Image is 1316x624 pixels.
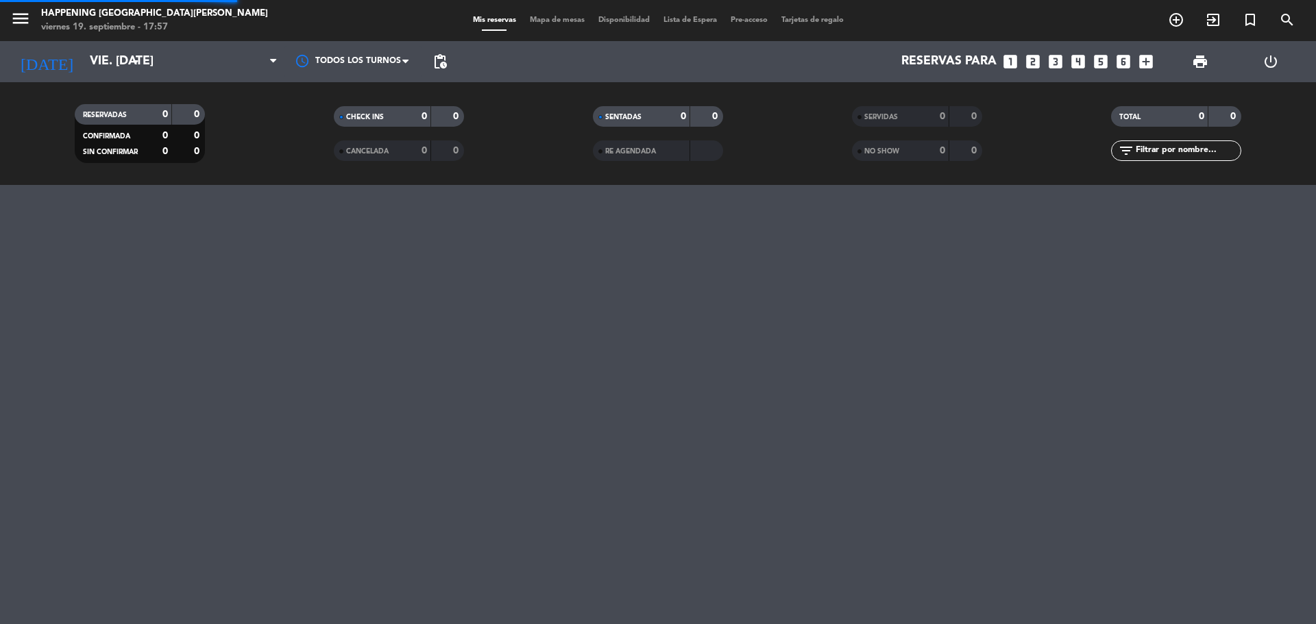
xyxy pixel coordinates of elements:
strong: 0 [453,112,461,121]
span: SENTADAS [605,114,642,121]
strong: 0 [712,112,720,121]
span: pending_actions [432,53,448,70]
strong: 0 [940,146,945,155]
i: looks_3 [1047,53,1064,71]
strong: 0 [971,146,979,155]
span: Pre-acceso [724,16,775,24]
i: power_settings_new [1263,53,1279,70]
i: looks_6 [1114,53,1132,71]
strong: 0 [422,146,427,155]
i: arrow_drop_down [127,53,144,70]
button: menu [10,8,31,34]
span: RESERVADAS [83,112,127,118]
span: Disponibilidad [592,16,657,24]
span: print [1192,53,1208,70]
span: SIN CONFIRMAR [83,149,138,155]
span: CANCELADA [346,148,389,155]
strong: 0 [194,110,202,119]
i: looks_5 [1092,53,1110,71]
div: Happening [GEOGRAPHIC_DATA][PERSON_NAME] [41,7,268,21]
i: looks_two [1024,53,1042,71]
span: Lista de Espera [657,16,724,24]
span: CONFIRMADA [83,133,130,140]
i: add_circle_outline [1168,12,1184,28]
strong: 0 [971,112,979,121]
div: viernes 19. septiembre - 17:57 [41,21,268,34]
span: SERVIDAS [864,114,898,121]
input: Filtrar por nombre... [1134,143,1241,158]
strong: 0 [453,146,461,155]
i: looks_one [1001,53,1019,71]
i: add_box [1137,53,1155,71]
i: exit_to_app [1205,12,1221,28]
i: filter_list [1118,142,1134,159]
span: Tarjetas de regalo [775,16,851,24]
div: LOG OUT [1235,41,1306,82]
i: turned_in_not [1242,12,1258,28]
strong: 0 [162,110,168,119]
strong: 0 [1230,112,1239,121]
span: CHECK INS [346,114,384,121]
span: Mapa de mesas [523,16,592,24]
i: [DATE] [10,47,83,77]
strong: 0 [162,147,168,156]
span: Mis reservas [466,16,523,24]
span: Reservas para [901,55,997,68]
strong: 0 [1199,112,1204,121]
span: TOTAL [1119,114,1141,121]
span: RE AGENDADA [605,148,656,155]
strong: 0 [681,112,686,121]
strong: 0 [194,147,202,156]
strong: 0 [194,131,202,140]
strong: 0 [162,131,168,140]
span: NO SHOW [864,148,899,155]
i: menu [10,8,31,29]
strong: 0 [940,112,945,121]
strong: 0 [422,112,427,121]
i: search [1279,12,1295,28]
i: looks_4 [1069,53,1087,71]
